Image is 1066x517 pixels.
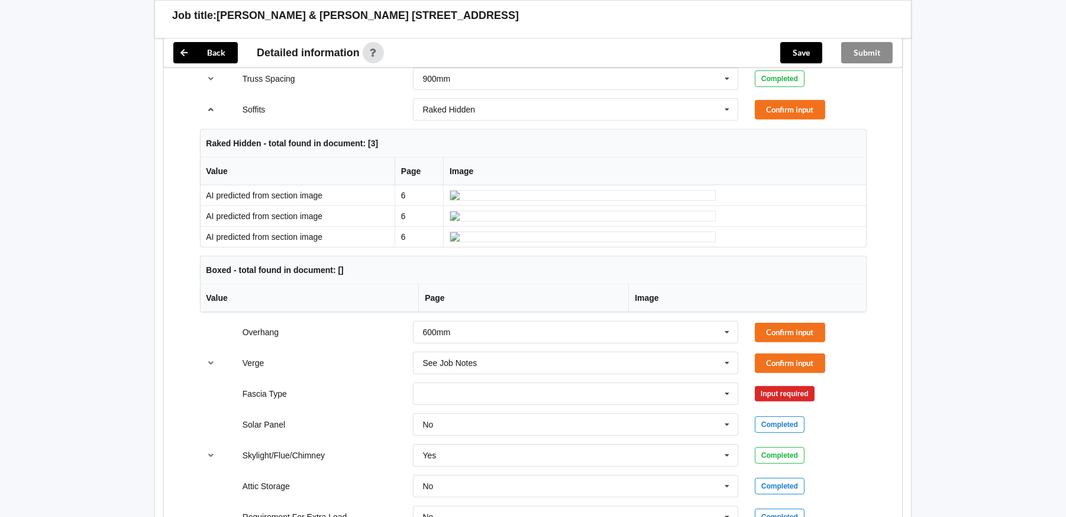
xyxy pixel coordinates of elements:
[755,416,805,433] div: Completed
[422,482,433,490] div: No
[201,226,395,247] td: AI predicted from section image
[450,211,716,221] img: ai_input-page6-Soffits-c1.jpeg
[395,185,443,205] td: 6
[755,354,825,373] button: Confirm input
[755,478,805,494] div: Completed
[243,481,290,491] label: Attic Storage
[201,130,866,158] th: Raked Hidden - total found in document: [3]
[243,358,264,368] label: Verge
[243,451,325,460] label: Skylight/Flue/Chimney
[243,389,287,399] label: Fascia Type
[755,447,805,464] div: Completed
[200,68,223,89] button: reference-toggle
[243,420,285,429] label: Solar Panel
[418,284,628,312] th: Page
[200,445,223,466] button: reference-toggle
[257,47,360,58] span: Detailed information
[422,328,450,336] div: 600mm
[201,284,419,312] th: Value
[755,386,815,402] div: Input required
[201,256,866,284] th: Boxed - total found in document: []
[172,9,217,23] h3: Job title:
[395,158,443,185] th: Page
[395,226,443,247] td: 6
[243,327,279,337] label: Overhang
[201,185,395,205] td: AI predicted from section image
[780,42,822,63] button: Save
[395,205,443,226] td: 6
[755,323,825,342] button: Confirm input
[755,70,805,87] div: Completed
[450,190,716,201] img: ai_input-page6-Soffits-c0.jpeg
[217,9,519,23] h3: [PERSON_NAME] & [PERSON_NAME] [STREET_ADDRESS]
[243,105,266,114] label: Soffits
[422,420,433,429] div: No
[201,205,395,226] td: AI predicted from section image
[422,451,436,460] div: Yes
[201,158,395,185] th: Value
[200,352,223,374] button: reference-toggle
[422,75,450,83] div: 900mm
[173,42,238,63] button: Back
[443,158,865,185] th: Image
[422,105,475,114] div: Raked Hidden
[755,100,825,120] button: Confirm input
[422,359,477,367] div: See Job Notes
[200,99,223,120] button: reference-toggle
[243,74,295,84] label: Truss Spacing
[628,284,865,312] th: Image
[450,232,716,242] img: ai_input-page6-Soffits-c2.jpeg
